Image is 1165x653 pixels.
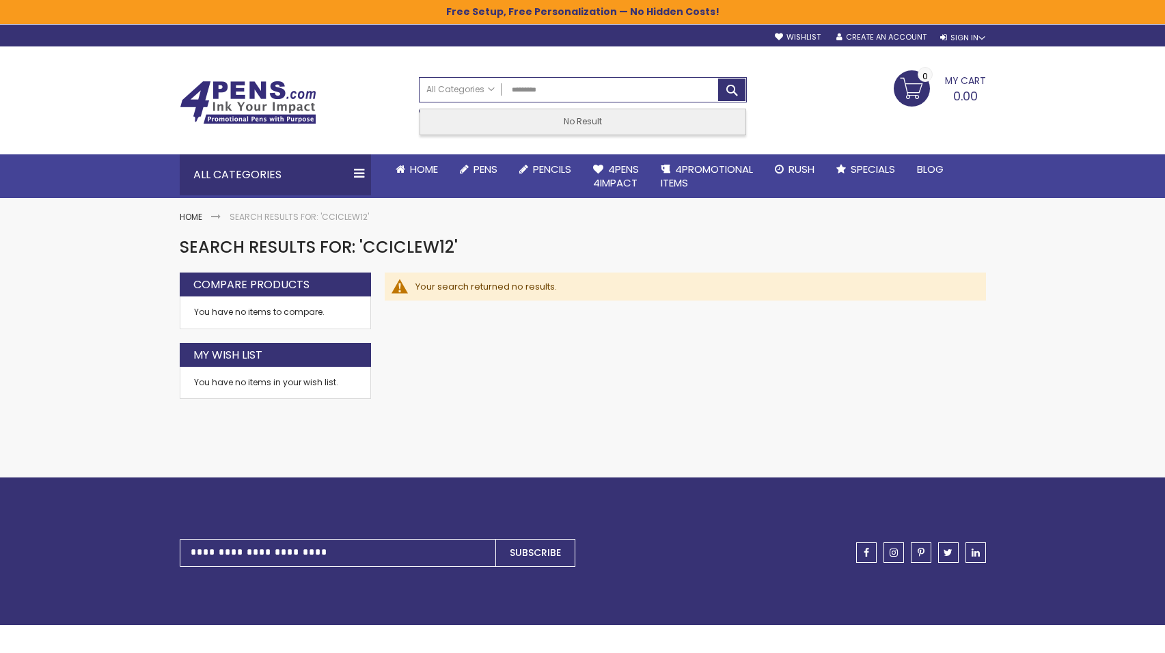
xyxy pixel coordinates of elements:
a: linkedin [965,542,986,563]
span: 0.00 [953,87,978,105]
span: 4PROMOTIONAL ITEMS [661,162,753,190]
a: All Categories [420,78,502,100]
span: Blog [917,162,944,176]
span: Home [410,162,438,176]
a: Home [385,154,449,184]
span: twitter [944,548,952,557]
a: Create an Account [836,32,927,42]
img: 4Pens Custom Pens and Promotional Products [180,81,316,124]
span: instagram [890,548,898,557]
div: You have no items in your wish list. [194,377,357,388]
a: pinterest [911,542,931,563]
a: Specials [825,154,906,184]
a: Pens [449,154,508,184]
div: Your search returned no results. [415,281,972,293]
span: linkedin [972,548,980,557]
span: 4Pens 4impact [593,162,639,190]
span: Specials [851,162,895,176]
span: facebook [864,548,869,557]
span: Subscribe [510,546,561,559]
a: 4Pens4impact [582,154,650,199]
span: pinterest [918,548,924,557]
a: Blog [906,154,955,184]
span: Rush [789,162,814,176]
span: Pencils [533,162,571,176]
strong: My Wish List [193,348,262,363]
div: Sign In [940,33,985,43]
a: 4PROMOTIONALITEMS [650,154,764,199]
a: facebook [856,542,877,563]
div: All Categories [180,154,371,195]
strong: Compare Products [193,277,310,292]
span: No Result [564,115,602,127]
a: Wishlist [775,32,821,42]
span: Search results for: 'CCICLEW12' [180,236,458,258]
div: You have no items to compare. [180,296,371,329]
a: Home [180,211,202,223]
a: Pencils [508,154,582,184]
span: 0 [922,70,928,83]
button: Subscribe [495,539,575,567]
a: 0.00 0 [894,70,986,105]
span: Pens [474,162,497,176]
strong: Search results for: 'CCICLEW12' [230,211,369,223]
span: All Categories [426,84,495,95]
a: instagram [883,542,904,563]
a: Rush [764,154,825,184]
a: twitter [938,542,959,563]
div: Free shipping on pen orders over $199 [632,102,747,130]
